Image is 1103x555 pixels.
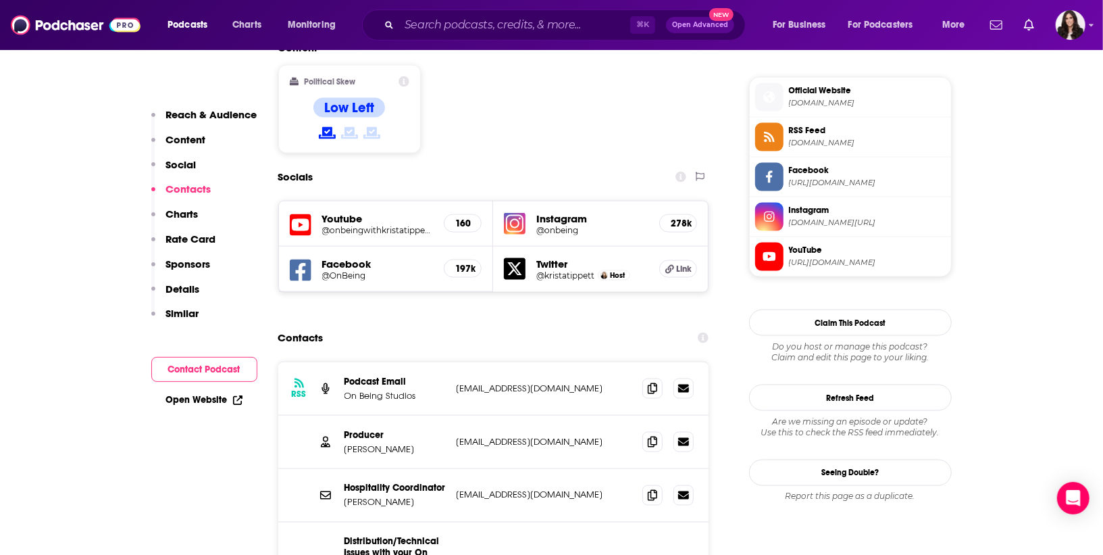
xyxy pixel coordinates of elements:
[278,164,313,190] h2: Socials
[536,258,648,270] h5: Twitter
[536,212,648,225] h5: Instagram
[151,357,257,382] button: Contact Podcast
[985,14,1008,37] a: Show notifications dropdown
[322,258,434,270] h5: Facebook
[671,218,686,229] h5: 278k
[292,389,307,400] h3: RSS
[749,416,952,438] div: Are we missing an episode or update? Use this to check the RSS feed immediately.
[536,270,594,281] a: @kristatippett
[151,158,197,183] button: Social
[151,233,216,258] button: Rate Card
[773,16,826,34] span: For Business
[789,85,946,97] span: Official Website
[288,16,336,34] span: Monitoring
[166,307,199,320] p: Similar
[1056,10,1085,40] span: Logged in as RebeccaShapiro
[789,124,946,137] span: RSS Feed
[755,163,946,191] a: Facebook[URL][DOMAIN_NAME]
[151,133,206,158] button: Content
[457,489,632,501] p: [EMAIL_ADDRESS][DOMAIN_NAME]
[375,9,759,41] div: Search podcasts, credits, & more...
[755,243,946,271] a: YouTube[URL][DOMAIN_NAME]
[11,12,140,38] img: Podchaser - Follow, Share and Rate Podcasts
[166,258,211,270] p: Sponsors
[344,443,446,455] p: [PERSON_NAME]
[763,14,843,36] button: open menu
[755,83,946,112] a: Official Website[DOMAIN_NAME]
[151,208,199,233] button: Charts
[789,258,946,268] span: https://www.youtube.com/@onbeingwithkristatippettpo4698
[840,14,933,36] button: open menu
[344,497,446,508] p: [PERSON_NAME]
[344,390,446,402] p: On Being Studios
[666,17,734,33] button: Open AdvancedNew
[304,77,355,87] h2: Political Skew
[278,14,353,36] button: open menu
[399,14,630,36] input: Search podcasts, credits, & more...
[672,22,728,28] span: Open Advanced
[659,260,697,278] a: Link
[1056,10,1085,40] button: Show profile menu
[789,178,946,188] span: https://www.facebook.com/OnBeing
[322,270,434,281] a: @OnBeing
[749,310,952,336] button: Claim This Podcast
[676,264,692,274] span: Link
[455,218,470,229] h5: 160
[151,283,200,308] button: Details
[457,383,632,394] p: [EMAIL_ADDRESS][DOMAIN_NAME]
[322,225,434,235] a: @onbeingwithkristatippettpo4698
[232,16,261,34] span: Charts
[151,108,257,133] button: Reach & Audience
[942,16,965,34] span: More
[224,14,270,36] a: Charts
[749,341,952,352] span: Do you host or manage this podcast?
[151,258,211,283] button: Sponsors
[755,203,946,231] a: Instagram[DOMAIN_NAME][URL]
[166,233,216,245] p: Rate Card
[151,307,199,332] button: Similar
[749,491,952,502] div: Report this page as a duplicate.
[789,218,946,228] span: instagram.com/onbeing
[536,225,648,235] a: @onbeing
[749,341,952,363] div: Claim and edit this page to your liking.
[166,394,242,406] a: Open Website
[168,16,207,34] span: Podcasts
[789,138,946,148] span: feeds.simplecast.com
[166,208,199,220] p: Charts
[166,183,211,195] p: Contacts
[166,108,257,121] p: Reach & Audience
[344,376,446,387] p: Podcast Email
[457,436,632,448] p: [EMAIL_ADDRESS][DOMAIN_NAME]
[789,204,946,216] span: Instagram
[504,213,525,235] img: iconImage
[166,158,197,171] p: Social
[151,183,211,208] button: Contacts
[166,283,200,295] p: Details
[789,98,946,108] span: onbeing.org
[600,272,608,279] a: Krista Tippett
[278,325,324,351] h2: Contacts
[158,14,225,36] button: open menu
[709,8,734,21] span: New
[789,164,946,176] span: Facebook
[789,244,946,256] span: YouTube
[324,99,374,116] h4: Low Left
[933,14,982,36] button: open menu
[848,16,913,34] span: For Podcasters
[1056,10,1085,40] img: User Profile
[749,460,952,486] a: Seeing Double?
[1019,14,1040,37] a: Show notifications dropdown
[1057,482,1089,514] div: Open Intercom Messenger
[611,271,625,280] span: Host
[455,263,470,274] h5: 197k
[755,123,946,151] a: RSS Feed[DOMAIN_NAME]
[630,16,655,34] span: ⌘ K
[166,133,206,146] p: Content
[749,385,952,411] button: Refresh Feed
[344,483,446,494] p: Hospitality Coordinator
